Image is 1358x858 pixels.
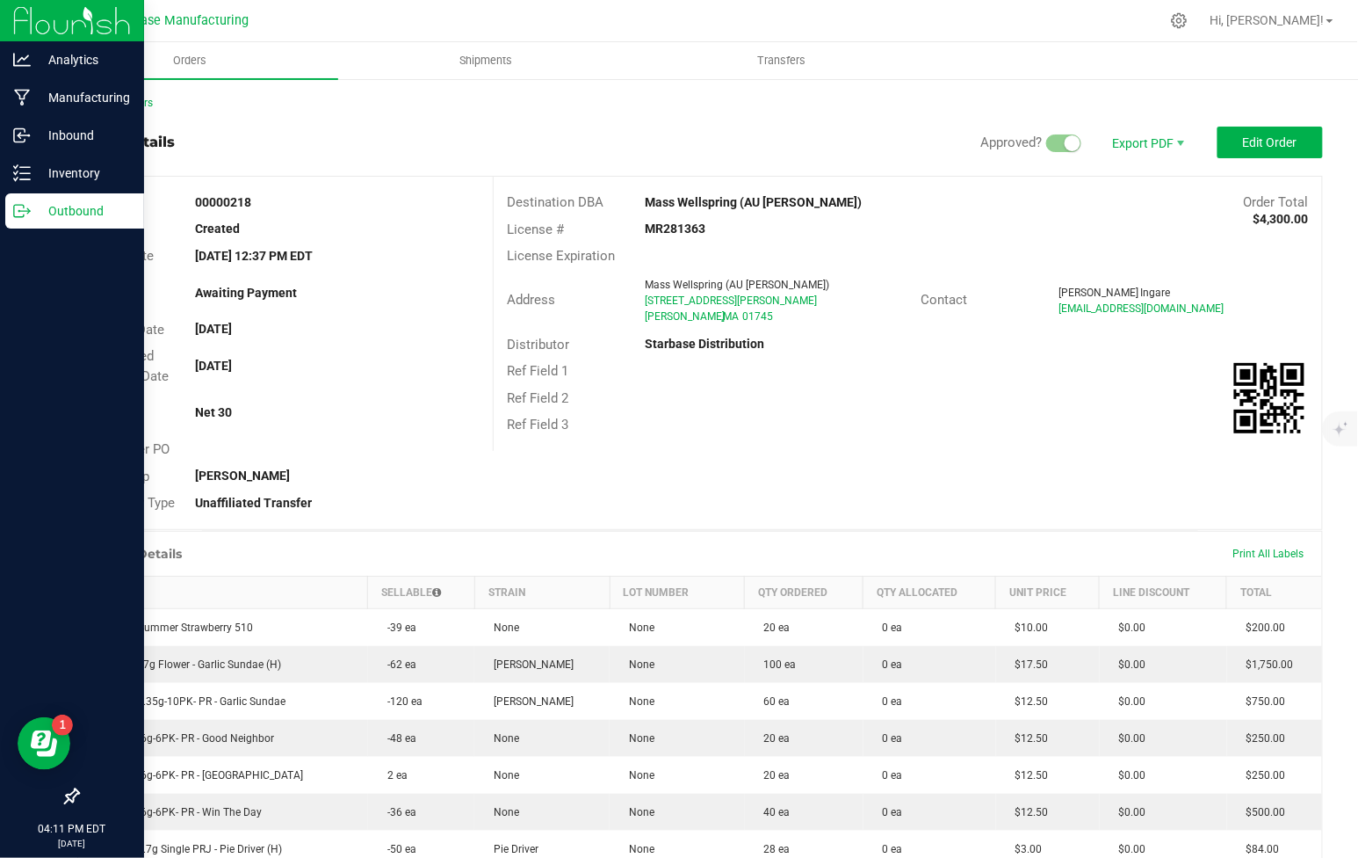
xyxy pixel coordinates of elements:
[90,622,254,634] span: Country Summer Strawberry 510
[1110,695,1146,708] span: $0.00
[195,195,251,209] strong: 00000218
[149,53,230,69] span: Orders
[645,279,829,291] span: Mass Wellspring (AU [PERSON_NAME])
[18,717,70,770] iframe: Resource center
[874,769,903,782] span: 0 ea
[31,87,136,108] p: Manufacturing
[195,405,232,419] strong: Net 30
[874,806,903,818] span: 0 ea
[874,695,903,708] span: 0 ea
[379,732,416,745] span: -48 ea
[90,658,282,671] span: Vacation 7g Flower - Garlic Sundae (H)
[1110,622,1146,634] span: $0.00
[1243,135,1297,149] span: Edit Order
[110,13,249,28] span: Starbase Manufacturing
[195,286,297,300] strong: Awaiting Payment
[13,51,31,69] inline-svg: Analytics
[379,806,416,818] span: -36 ea
[1110,658,1146,671] span: $0.00
[90,732,275,745] span: Country .6g-6PK- PR - Good Neighbor
[1100,576,1227,608] th: Line Discount
[90,806,263,818] span: Country .6g-6PK- PR - Win The Day
[1141,287,1171,299] span: Ingare
[195,359,232,373] strong: [DATE]
[1110,732,1146,745] span: $0.00
[1110,806,1146,818] span: $0.00
[195,222,240,236] strong: Created
[507,222,564,237] span: License #
[436,53,536,69] span: Shipments
[1059,302,1224,315] span: [EMAIL_ADDRESS][DOMAIN_NAME]
[13,127,31,144] inline-svg: Inbound
[1227,576,1322,608] th: Total
[1007,622,1049,634] span: $10.00
[485,622,519,634] span: None
[13,164,31,182] inline-svg: Inventory
[8,821,136,837] p: 04:11 PM EDT
[1238,769,1286,782] span: $250.00
[996,576,1100,608] th: Unit Price
[1007,695,1049,708] span: $12.50
[610,576,745,608] th: Lot Number
[645,222,705,236] strong: MR281363
[645,195,862,209] strong: Mass Wellspring (AU [PERSON_NAME])
[755,695,791,708] span: 60 ea
[13,89,31,106] inline-svg: Manufacturing
[31,163,136,184] p: Inventory
[1217,127,1323,158] button: Edit Order
[31,49,136,70] p: Analytics
[90,769,304,782] span: Country .6g-6PK- PR - [GEOGRAPHIC_DATA]
[1238,622,1286,634] span: $200.00
[620,843,654,855] span: None
[195,322,232,336] strong: [DATE]
[195,249,313,263] strong: [DATE] 12:37 PM EDT
[31,200,136,222] p: Outbound
[1253,212,1309,226] strong: $4,300.00
[79,576,368,608] th: Item
[874,732,903,745] span: 0 ea
[734,53,830,69] span: Transfers
[1238,695,1286,708] span: $750.00
[1094,127,1200,158] li: Export PDF
[1238,806,1286,818] span: $500.00
[645,294,817,307] span: [STREET_ADDRESS][PERSON_NAME]
[620,695,654,708] span: None
[485,695,574,708] span: [PERSON_NAME]
[507,337,569,353] span: Distributor
[1238,732,1286,745] span: $250.00
[755,843,791,855] span: 28 ea
[1007,843,1043,855] span: $3.00
[507,417,568,433] span: Ref Field 3
[634,42,930,79] a: Transfers
[755,732,791,745] span: 20 ea
[1210,13,1325,27] span: Hi, [PERSON_NAME]!
[13,202,31,220] inline-svg: Outbound
[755,622,791,634] span: 20 ea
[507,248,615,264] span: License Expiration
[721,310,723,323] span: ,
[863,576,996,608] th: Qty Allocated
[645,310,725,323] span: [PERSON_NAME]
[485,843,538,855] span: Pie Driver
[31,125,136,146] p: Inbound
[90,695,286,708] span: Vacation .35g-10PK- PR - Garlic Sundae
[195,496,312,510] strong: Unaffiliated Transfer
[474,576,610,608] th: Strain
[507,390,568,406] span: Ref Field 2
[1168,12,1190,29] div: Manage settings
[52,715,73,736] iframe: Resource center unread badge
[1007,769,1049,782] span: $12.50
[1233,548,1304,560] span: Print All Labels
[1059,287,1139,299] span: [PERSON_NAME]
[379,622,416,634] span: -39 ea
[379,695,423,708] span: -120 ea
[1234,363,1304,433] img: Scan me!
[379,843,416,855] span: -50 ea
[1234,363,1304,433] qrcode: 00000218
[379,658,416,671] span: -62 ea
[42,42,338,79] a: Orders
[620,622,654,634] span: None
[507,292,555,308] span: Address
